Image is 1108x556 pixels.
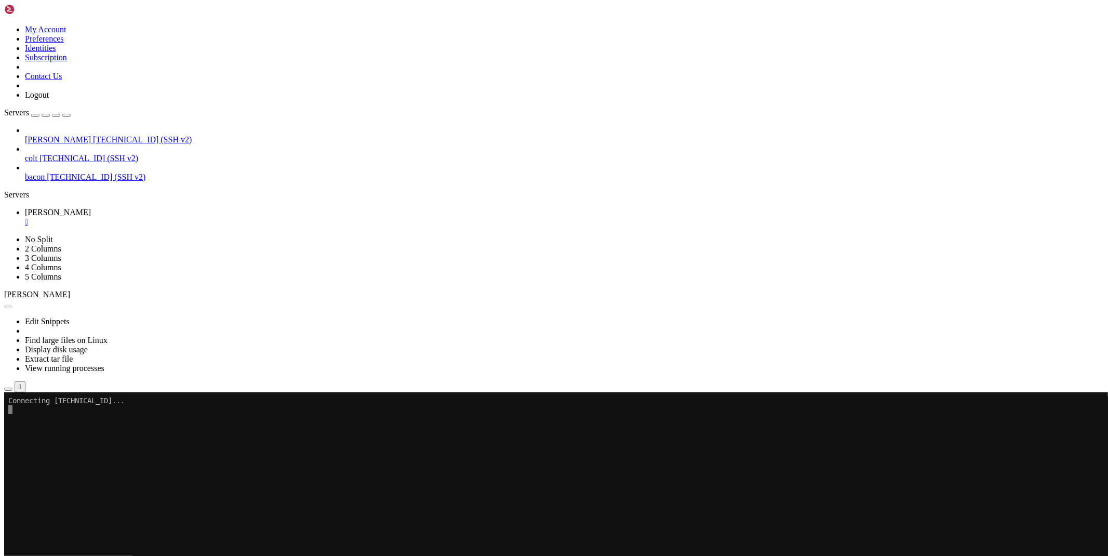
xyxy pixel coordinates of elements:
[25,25,66,34] a: My Account
[25,44,56,52] a: Identities
[25,263,61,272] a: 4 Columns
[25,72,62,81] a: Contact Us
[25,354,73,363] a: Extract tar file
[4,4,972,13] x-row: Connecting [TECHNICAL_ID]...
[25,53,67,62] a: Subscription
[25,154,37,163] span: colt
[4,108,29,117] span: Servers
[25,90,49,99] a: Logout
[25,173,45,181] span: bacon
[93,135,192,144] span: [TECHNICAL_ID] (SSH v2)
[25,144,1104,163] li: colt [TECHNICAL_ID] (SSH v2)
[25,317,70,326] a: Edit Snippets
[25,244,61,253] a: 2 Columns
[25,163,1104,182] li: bacon [TECHNICAL_ID] (SSH v2)
[47,173,145,181] span: [TECHNICAL_ID] (SSH v2)
[4,290,70,299] span: [PERSON_NAME]
[19,383,21,391] div: 
[25,208,91,217] span: [PERSON_NAME]
[25,272,61,281] a: 5 Columns
[4,4,64,15] img: Shellngn
[25,217,1104,227] a: 
[25,135,91,144] span: [PERSON_NAME]
[25,235,53,244] a: No Split
[4,13,8,22] div: (0, 1)
[25,135,1104,144] a: [PERSON_NAME] [TECHNICAL_ID] (SSH v2)
[4,190,1104,200] div: Servers
[25,173,1104,182] a: bacon [TECHNICAL_ID] (SSH v2)
[4,108,71,117] a: Servers
[25,345,88,354] a: Display disk usage
[25,34,64,43] a: Preferences
[25,208,1104,227] a: maus
[25,364,104,373] a: View running processes
[25,126,1104,144] li: [PERSON_NAME] [TECHNICAL_ID] (SSH v2)
[25,336,108,345] a: Find large files on Linux
[39,154,138,163] span: [TECHNICAL_ID] (SSH v2)
[25,154,1104,163] a: colt [TECHNICAL_ID] (SSH v2)
[15,381,25,392] button: 
[25,254,61,262] a: 3 Columns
